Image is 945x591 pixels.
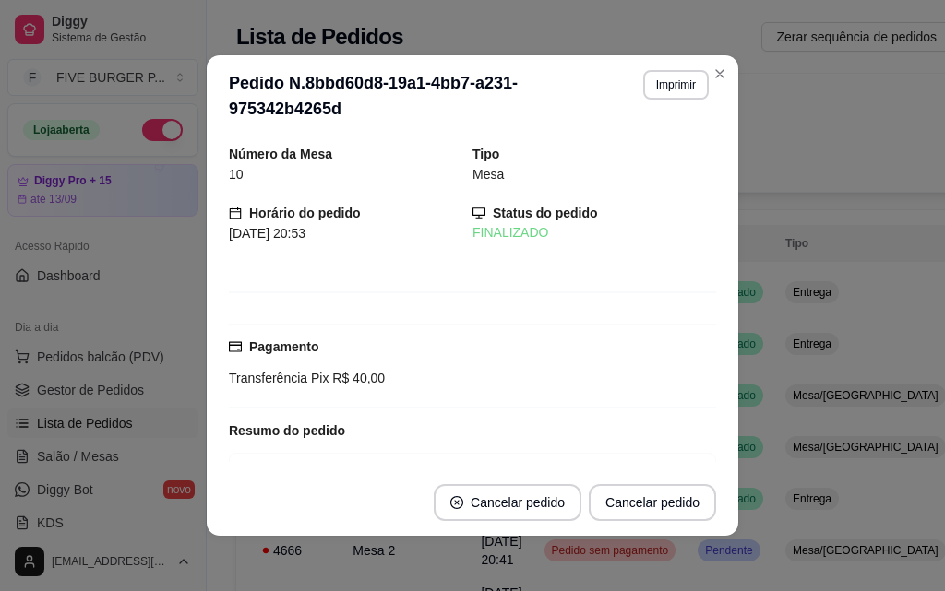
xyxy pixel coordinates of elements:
[229,423,345,438] strong: Resumo do pedido
[229,226,305,241] span: [DATE] 20:53
[229,371,329,385] span: Transferência Pix
[329,371,385,385] span: R$ 40,00
[229,207,242,219] span: calendar
[237,461,655,483] div: FIVE BABY
[705,59,735,89] button: Close
[229,340,242,353] span: credit-card
[472,207,485,219] span: desktop
[249,206,361,220] strong: Horário do pedido
[229,167,244,182] span: 10
[229,70,628,122] h3: Pedido N. 8bbd60d8-19a1-4bb7-a231-975342b4265d
[472,223,716,242] div: FINALIZADO
[249,339,318,354] strong: Pagamento
[643,70,709,100] button: Imprimir
[450,496,463,509] span: close-circle
[434,484,581,521] button: close-circleCancelar pedido
[229,147,332,161] strong: Número da Mesa
[493,206,598,220] strong: Status do pedido
[472,167,504,182] span: Mesa
[589,484,716,521] button: Cancelar pedido
[472,147,499,161] strong: Tipo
